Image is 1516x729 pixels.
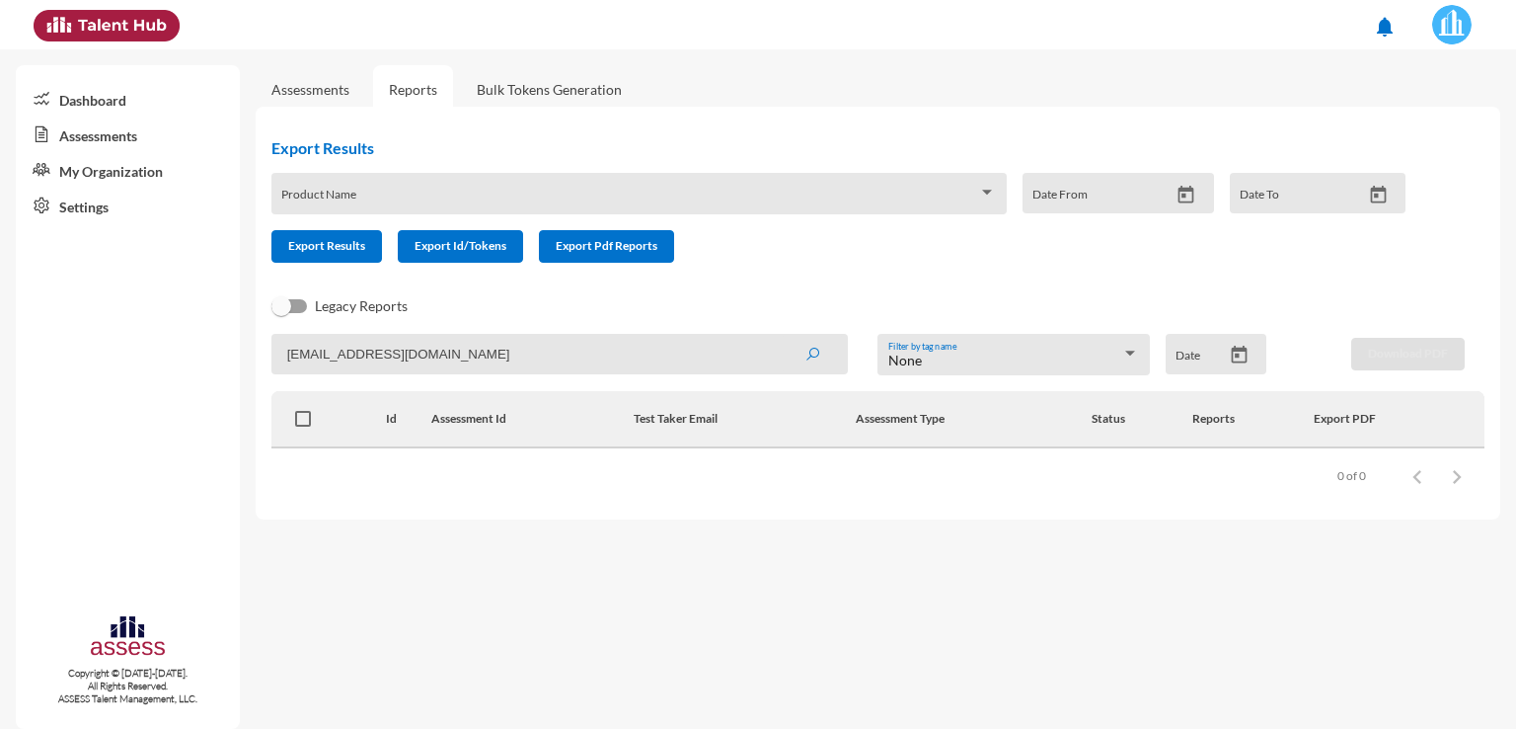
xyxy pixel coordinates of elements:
span: Export Id/Tokens [415,238,506,253]
span: Export Results [288,238,365,253]
span: Download PDF [1368,346,1448,361]
button: Open calendar [1222,345,1256,365]
button: Export Results [271,230,382,263]
th: Status [1092,391,1192,448]
a: My Organization [16,152,240,188]
input: Search by name, token, assessment type, etc. [271,334,848,374]
h2: Export Results [271,138,1421,157]
span: Legacy Reports [315,294,408,318]
a: Assessments [16,117,240,152]
button: Open calendar [1169,185,1203,205]
a: Bulk Tokens Generation [461,65,638,114]
button: Open calendar [1361,185,1396,205]
div: 0 of 0 [1337,468,1366,483]
th: Assessment Id [431,391,633,448]
span: Export Pdf Reports [556,238,657,253]
mat-icon: notifications [1373,15,1397,39]
button: Export Pdf Reports [539,230,674,263]
a: Dashboard [16,81,240,117]
img: assesscompany-logo.png [89,613,167,662]
th: Test Taker Email [634,391,857,448]
th: Export PDF [1314,391,1484,448]
span: None [888,352,922,368]
th: Id [386,391,431,448]
p: Copyright © [DATE]-[DATE]. All Rights Reserved. ASSESS Talent Management, LLC. [16,667,240,705]
button: Next page [1437,456,1477,496]
th: Assessment Type [856,391,1091,448]
a: Assessments [271,81,349,98]
button: Export Id/Tokens [398,230,523,263]
mat-paginator: Select page [271,448,1484,504]
button: Previous page [1398,456,1437,496]
a: Settings [16,188,240,223]
a: Reports [373,65,453,114]
th: Reports [1192,391,1315,448]
button: Download PDF [1351,338,1465,370]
